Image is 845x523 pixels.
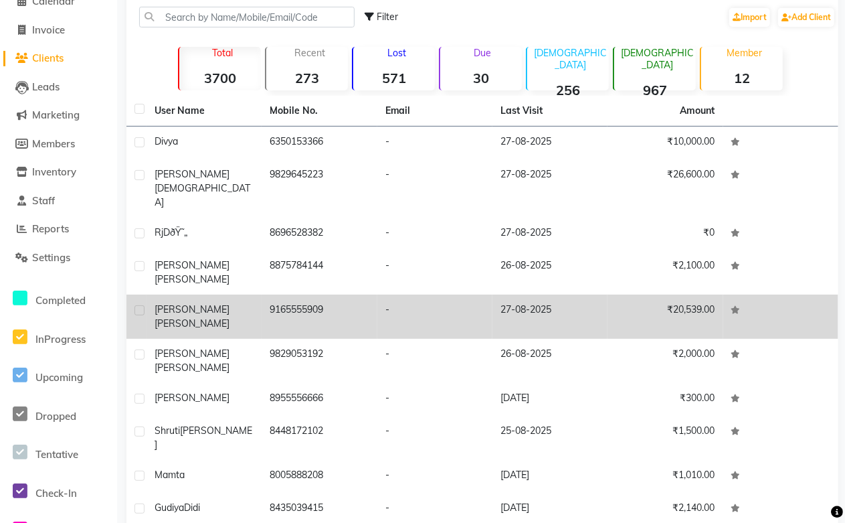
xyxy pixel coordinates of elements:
[262,383,377,416] td: 8955556666
[35,294,86,307] span: Completed
[359,47,435,59] p: Lost
[778,8,834,27] a: Add Client
[377,250,492,295] td: -
[492,96,607,127] th: Last Visit
[377,96,492,127] th: Email
[155,469,185,481] span: Mamta
[3,250,114,266] a: Settings
[262,250,377,295] td: 8875784144
[492,460,607,493] td: [DATE]
[266,70,348,86] strong: 273
[35,333,86,346] span: InProgress
[607,460,723,493] td: ₹1,010.00
[155,135,178,147] span: Divya
[492,383,607,416] td: [DATE]
[155,259,229,271] span: [PERSON_NAME]
[607,159,723,218] td: ₹26,600.00
[492,250,607,295] td: 26-08-2025
[262,218,377,250] td: 8696528382
[607,127,723,159] td: ₹10,000.00
[701,70,783,86] strong: 12
[492,416,607,460] td: 25-08-2025
[32,108,80,121] span: Marketing
[440,70,522,86] strong: 30
[3,80,114,95] a: Leads
[377,218,492,250] td: -
[32,80,60,93] span: Leads
[155,362,229,374] span: [PERSON_NAME]
[607,339,723,383] td: ₹2,000.00
[262,295,377,339] td: 9165555909
[620,47,696,71] p: [DEMOGRAPHIC_DATA]
[353,70,435,86] strong: 571
[729,8,770,27] a: Import
[32,137,75,150] span: Members
[262,127,377,159] td: 6350153366
[377,416,492,460] td: -
[492,218,607,250] td: 27-08-2025
[32,23,65,36] span: Invoice
[262,96,377,127] th: Mobile No.
[492,127,607,159] td: 27-08-2025
[163,226,188,238] span: DðŸ˜„
[35,371,83,384] span: Upcoming
[492,295,607,339] td: 27-08-2025
[35,487,77,500] span: Check-In
[3,23,114,38] a: Invoice
[377,159,492,218] td: -
[614,82,696,98] strong: 967
[533,47,609,71] p: [DEMOGRAPHIC_DATA]
[32,222,69,235] span: Reports
[377,127,492,159] td: -
[155,303,229,315] span: [PERSON_NAME]
[3,222,114,237] a: Reports
[607,383,723,416] td: ₹300.00
[3,194,114,209] a: Staff
[607,416,723,460] td: ₹1,500.00
[272,47,348,59] p: Recent
[155,425,180,437] span: Shruti
[262,460,377,493] td: 8005888208
[155,425,252,451] span: [PERSON_NAME]
[377,11,398,23] span: Filter
[607,218,723,250] td: ₹0
[155,182,250,208] span: [DEMOGRAPHIC_DATA]
[155,273,229,285] span: [PERSON_NAME]
[155,226,163,238] span: Rj
[32,194,55,207] span: Staff
[607,295,723,339] td: ₹20,539.00
[3,51,114,66] a: Clients
[377,383,492,416] td: -
[707,47,783,59] p: Member
[3,165,114,180] a: Inventory
[155,502,184,514] span: Gudiya
[32,165,76,178] span: Inventory
[35,410,76,423] span: Dropped
[32,251,70,264] span: Settings
[35,448,78,461] span: Tentative
[262,339,377,383] td: 9829053192
[262,416,377,460] td: 8448172102
[377,295,492,339] td: -
[184,502,200,514] span: Didi
[492,339,607,383] td: 26-08-2025
[492,159,607,218] td: 27-08-2025
[3,108,114,123] a: Marketing
[185,47,261,59] p: Total
[155,317,229,329] span: [PERSON_NAME]
[607,250,723,295] td: ₹2,100.00
[32,52,64,64] span: Clients
[672,96,723,126] th: Amount
[3,137,114,152] a: Members
[262,159,377,218] td: 9829645223
[155,168,229,180] span: [PERSON_NAME]
[377,460,492,493] td: -
[527,82,609,98] strong: 256
[179,70,261,86] strong: 3700
[443,47,522,59] p: Due
[155,348,229,360] span: [PERSON_NAME]
[155,392,229,404] span: [PERSON_NAME]
[147,96,262,127] th: User Name
[377,339,492,383] td: -
[139,7,355,27] input: Search by Name/Mobile/Email/Code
